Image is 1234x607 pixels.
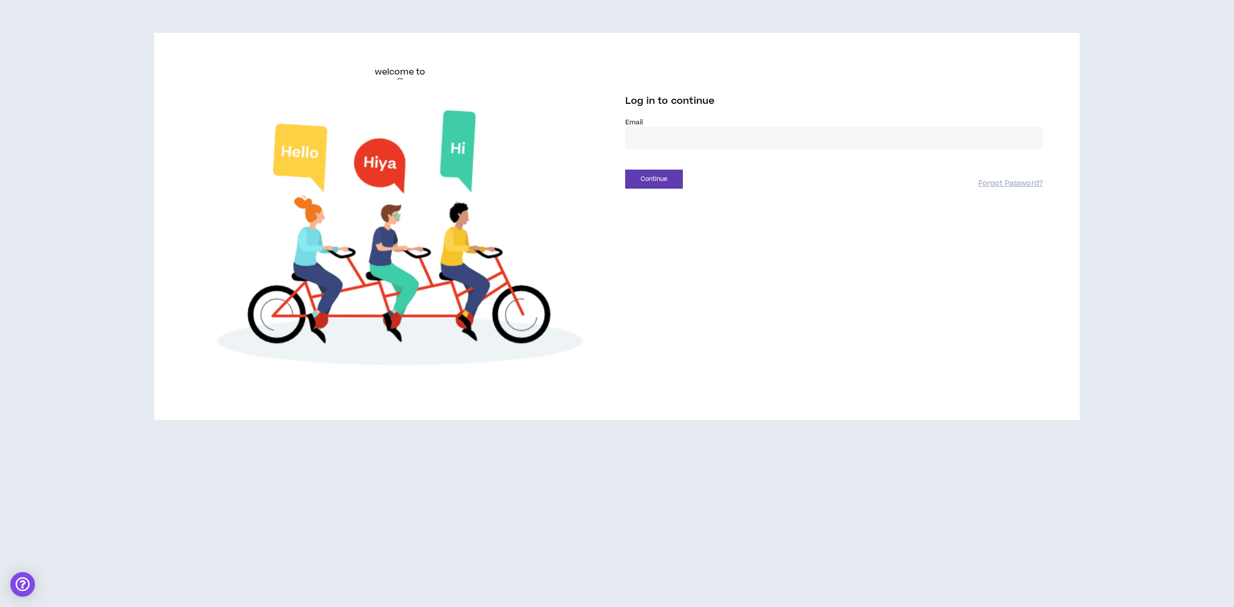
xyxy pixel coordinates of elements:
button: Continue [625,170,683,189]
label: Email [625,118,1043,127]
span: Log in to continue [625,95,715,107]
a: Forgot Password? [978,179,1043,189]
img: Welcome to Wripple [191,96,609,387]
div: Open Intercom Messenger [10,572,35,597]
h6: welcome to [375,66,426,78]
